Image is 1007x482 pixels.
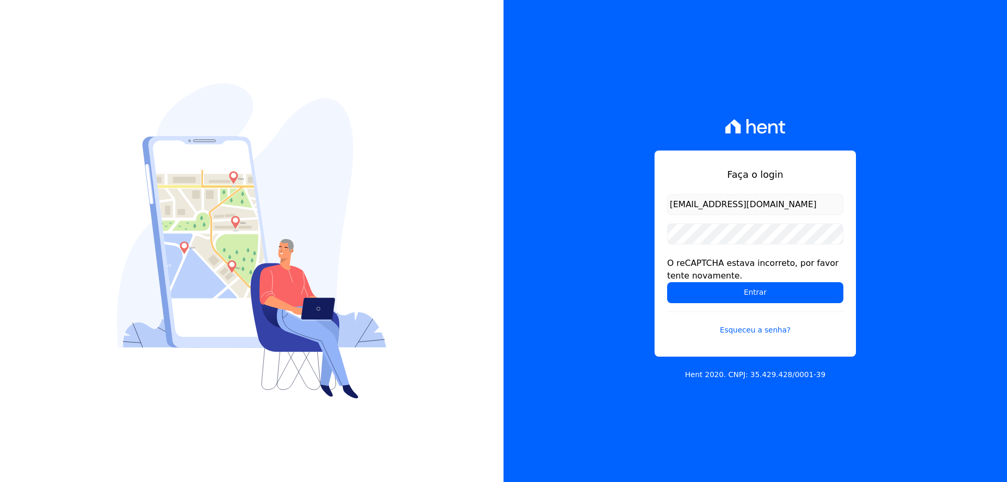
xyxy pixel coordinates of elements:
p: Hent 2020. CNPJ: 35.429.428/0001-39 [685,369,826,380]
input: Email [667,194,843,215]
div: O reCAPTCHA estava incorreto, por favor tente novamente. [667,257,843,282]
h1: Faça o login [667,167,843,181]
input: Entrar [667,282,843,303]
img: Login [117,83,387,399]
a: Esqueceu a senha? [667,312,843,336]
